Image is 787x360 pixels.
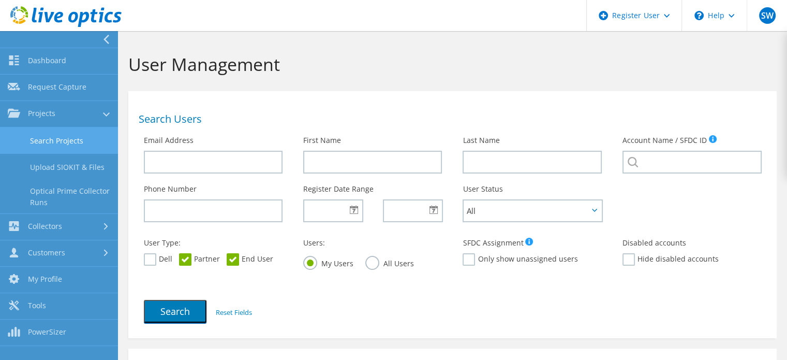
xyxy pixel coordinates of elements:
label: Register Date Range [303,184,374,194]
label: SFDC Assignment [463,238,523,248]
label: Partner [179,253,220,266]
label: Last Name [463,135,499,146]
h1: User Management [128,53,771,75]
label: Disabled accounts [622,238,686,248]
label: Account Name / SFDC ID [622,135,707,146]
label: Only show unassigned users [463,253,577,266]
label: Users: [303,238,325,248]
label: User Status [463,184,502,194]
h1: Search Users [139,114,761,124]
label: First Name [303,135,341,146]
button: Search [144,300,206,323]
label: End User [227,253,273,266]
label: User Type: [144,238,181,248]
svg: \n [694,11,704,20]
label: All Users [365,256,414,269]
label: Hide disabled accounts [622,253,719,266]
span: SW [759,7,776,24]
span: All [466,205,588,217]
label: My Users [303,256,353,269]
label: Email Address [144,135,194,146]
label: Dell [144,253,172,266]
a: Reset Fields [216,308,252,317]
label: Phone Number [144,184,197,194]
